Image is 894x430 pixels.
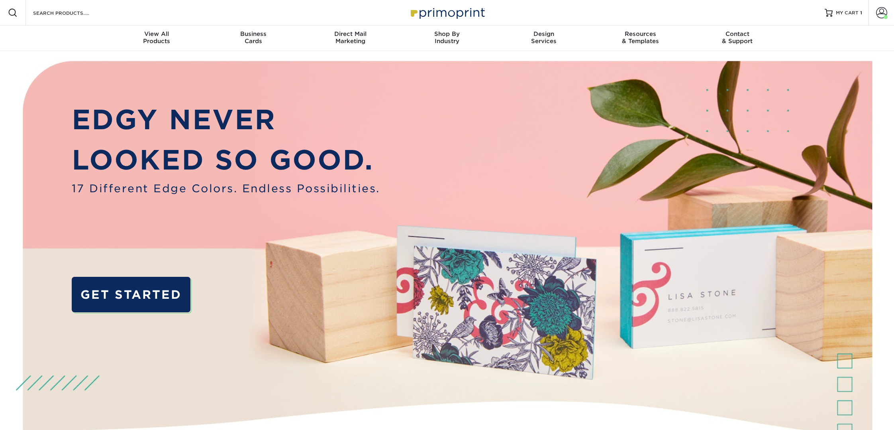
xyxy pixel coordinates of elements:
div: Cards [205,30,302,45]
p: EDGY NEVER [72,100,380,140]
input: SEARCH PRODUCTS..... [32,8,110,18]
span: MY CART [836,10,859,16]
span: Design [495,30,592,37]
span: Contact [689,30,786,37]
span: View All [108,30,205,37]
a: Resources& Templates [592,26,689,51]
a: View AllProducts [108,26,205,51]
span: Shop By [399,30,496,37]
a: DesignServices [495,26,592,51]
div: Products [108,30,205,45]
span: 17 Different Edge Colors. Endless Possibilities. [72,180,380,196]
a: GET STARTED [72,277,191,312]
img: Primoprint [407,4,487,21]
div: & Support [689,30,786,45]
div: Marketing [302,30,399,45]
a: BusinessCards [205,26,302,51]
span: Direct Mail [302,30,399,37]
p: LOOKED SO GOOD. [72,140,380,180]
span: 1 [860,10,862,16]
a: Shop ByIndustry [399,26,496,51]
div: Services [495,30,592,45]
div: Industry [399,30,496,45]
a: Direct MailMarketing [302,26,399,51]
a: Contact& Support [689,26,786,51]
span: Business [205,30,302,37]
span: Resources [592,30,689,37]
div: & Templates [592,30,689,45]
